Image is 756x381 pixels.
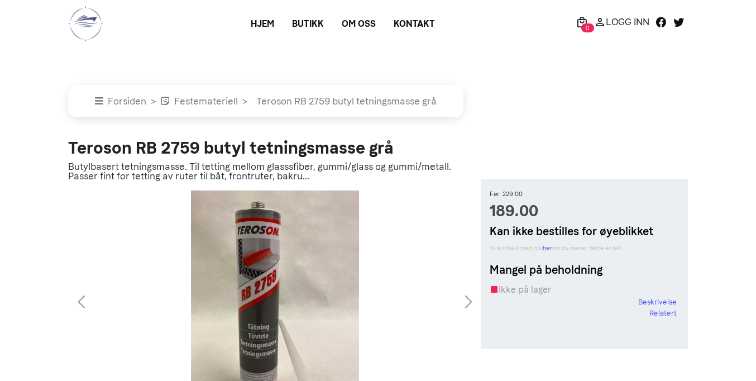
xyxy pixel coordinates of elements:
a: Om oss [333,14,385,34]
p: Butylbasert tetningsmasse. Til tetting mellom glasssfiber, gummi/glass og gummi/metall. Passer fi... [68,162,481,181]
h5: Kan ikke bestilles for øyeblikket [490,223,680,240]
small: Ta kontakt med oss om du mener dette er feil. [490,244,680,253]
a: Logg Inn [591,15,652,28]
span: 0 [581,23,594,32]
div: Ikke på lager [490,283,680,297]
span: 189.00 [490,199,680,223]
a: Forsiden [95,96,146,107]
a: Kontakt [385,14,444,34]
nav: breadcrumb [68,85,688,117]
i: Tomt på lager [490,284,499,295]
a: Relatert [649,308,677,319]
a: Teroson RB 2759 butyl tetningsmasse grå [252,96,437,107]
a: Hjem [242,14,283,34]
img: logo [68,6,103,42]
a: her [543,245,552,252]
a: 0 [573,15,591,28]
a: Butikk [283,14,333,34]
a: Festemateriell [160,96,238,107]
h5: Mangel på beholdning [490,261,680,278]
a: Beskrivelse [638,297,677,308]
h2: Teroson RB 2759 butyl tetningsmasse grå [68,140,481,156]
small: Før: 229.00 [490,190,680,199]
